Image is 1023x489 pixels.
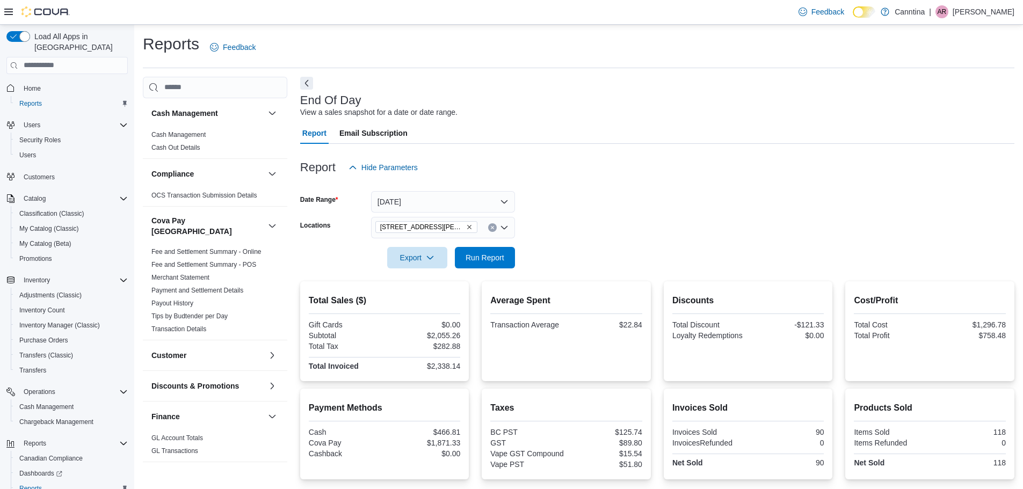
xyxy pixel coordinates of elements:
[932,320,1006,329] div: $1,296.78
[854,294,1006,307] h2: Cost/Profit
[15,222,128,235] span: My Catalog (Classic)
[206,37,260,58] a: Feedback
[266,107,279,120] button: Cash Management
[151,169,194,179] h3: Compliance
[24,121,40,129] span: Users
[15,319,104,332] a: Inventory Manager (Classic)
[15,334,72,347] a: Purchase Orders
[151,300,193,307] a: Payout History
[854,428,927,436] div: Items Sold
[19,119,128,132] span: Users
[11,206,132,221] button: Classification (Classic)
[300,107,458,118] div: View a sales snapshot for a date or date range.
[11,414,132,429] button: Chargeback Management
[11,333,132,348] button: Purchase Orders
[929,5,931,18] p: |
[672,331,746,340] div: Loyalty Redemptions
[151,312,228,320] span: Tips by Budtender per Day
[19,136,61,144] span: Security Roles
[15,415,128,428] span: Chargeback Management
[151,215,264,237] h3: Cova Pay [GEOGRAPHIC_DATA]
[932,439,1006,447] div: 0
[455,247,515,268] button: Run Report
[19,209,84,218] span: Classification (Classic)
[15,364,128,377] span: Transfers
[2,273,132,288] button: Inventory
[24,194,46,203] span: Catalog
[500,223,509,232] button: Open list of options
[151,192,257,199] a: OCS Transaction Submission Details
[151,286,243,295] span: Payment and Settlement Details
[300,161,336,174] h3: Report
[300,94,361,107] h3: End Of Day
[151,248,262,256] a: Fee and Settlement Summary - Online
[15,149,40,162] a: Users
[302,122,327,144] span: Report
[11,451,132,466] button: Canadian Compliance
[11,288,132,303] button: Adjustments (Classic)
[750,428,824,436] div: 90
[143,189,287,206] div: Compliance
[490,439,564,447] div: GST
[151,381,264,391] button: Discounts & Promotions
[151,447,198,455] a: GL Transactions
[466,252,504,263] span: Run Report
[19,170,128,184] span: Customers
[490,402,642,414] h2: Taxes
[19,437,128,450] span: Reports
[19,239,71,248] span: My Catalog (Beta)
[853,6,875,18] input: Dark Mode
[11,251,132,266] button: Promotions
[151,247,262,256] span: Fee and Settlement Summary - Online
[11,133,132,148] button: Security Roles
[151,411,180,422] h3: Finance
[387,362,460,370] div: $2,338.14
[19,291,82,300] span: Adjustments (Classic)
[151,299,193,308] span: Payout History
[11,221,132,236] button: My Catalog (Classic)
[19,151,36,159] span: Users
[11,303,132,318] button: Inventory Count
[375,221,477,233] span: 725 Nelson Street
[569,320,642,329] div: $22.84
[151,131,206,138] a: Cash Management
[811,6,844,17] span: Feedback
[19,437,50,450] button: Reports
[11,96,132,111] button: Reports
[672,402,824,414] h2: Invoices Sold
[19,385,60,398] button: Operations
[151,381,239,391] h3: Discounts & Promotions
[361,162,418,173] span: Hide Parameters
[151,312,228,320] a: Tips by Budtender per Day
[750,331,824,340] div: $0.00
[490,320,564,329] div: Transaction Average
[19,274,128,287] span: Inventory
[344,157,422,178] button: Hide Parameters
[15,134,128,147] span: Security Roles
[309,342,382,351] div: Total Tax
[15,467,128,480] span: Dashboards
[309,402,461,414] h2: Payment Methods
[151,287,243,294] a: Payment and Settlement Details
[569,428,642,436] div: $125.74
[15,467,67,480] a: Dashboards
[15,452,128,465] span: Canadian Compliance
[19,403,74,411] span: Cash Management
[387,247,447,268] button: Export
[672,458,703,467] strong: Net Sold
[15,252,56,265] a: Promotions
[15,237,76,250] a: My Catalog (Beta)
[387,428,460,436] div: $466.81
[151,325,206,333] a: Transaction Details
[19,82,128,95] span: Home
[19,119,45,132] button: Users
[15,289,86,302] a: Adjustments (Classic)
[15,97,128,110] span: Reports
[953,5,1014,18] p: [PERSON_NAME]
[938,5,947,18] span: AR
[19,192,128,205] span: Catalog
[151,130,206,139] span: Cash Management
[151,274,209,281] a: Merchant Statement
[300,221,331,230] label: Locations
[266,349,279,362] button: Customer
